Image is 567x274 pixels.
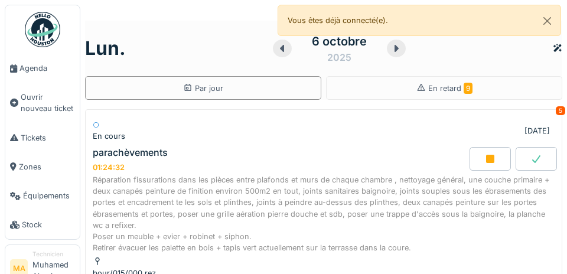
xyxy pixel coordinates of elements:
[5,83,80,123] a: Ouvrir nouveau ticket
[5,181,80,210] a: Équipements
[534,5,561,37] button: Close
[93,147,168,158] div: parachèvements
[5,210,80,239] a: Stock
[312,32,367,50] div: 6 octobre
[21,132,75,143] span: Tickets
[464,83,472,94] span: 9
[19,161,75,172] span: Zones
[5,123,80,152] a: Tickets
[278,5,561,36] div: Vous êtes déjà connecté(e).
[23,190,75,201] span: Équipements
[327,50,351,64] div: 2025
[32,250,75,259] div: Technicien
[93,163,125,172] div: 01:24:32
[556,106,565,115] div: 5
[21,92,75,114] span: Ouvrir nouveau ticket
[85,37,126,60] h1: lun.
[25,12,60,47] img: Badge_color-CXgf-gQk.svg
[22,219,75,230] span: Stock
[93,131,125,142] div: En cours
[183,83,223,94] div: Par jour
[428,84,472,93] span: En retard
[93,174,555,253] div: Réparation fissurations dans les pièces entre plafonds et murs de chaque chambre , nettoyage géné...
[5,152,80,181] a: Zones
[524,125,550,136] div: [DATE]
[19,63,75,74] span: Agenda
[5,54,80,83] a: Agenda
